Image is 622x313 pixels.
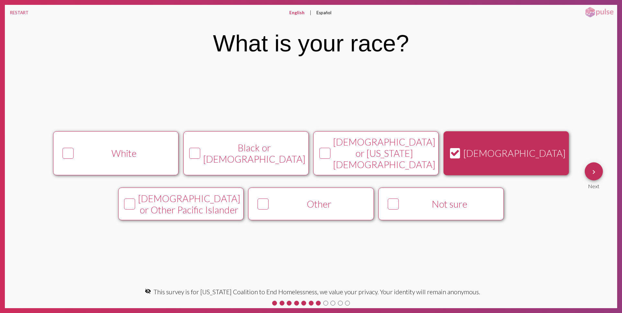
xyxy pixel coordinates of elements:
div: White [76,147,172,159]
button: Next Question [585,162,603,180]
button: White [53,131,179,175]
div: [DEMOGRAPHIC_DATA] or Other Pacific Islander [138,193,240,215]
button: [DEMOGRAPHIC_DATA] or Other Pacific Islander [118,188,244,220]
button: [DEMOGRAPHIC_DATA] [443,131,569,175]
mat-icon: Next Question [590,168,598,176]
button: RESTART [5,5,34,20]
div: What is your race? [213,30,409,57]
div: [DEMOGRAPHIC_DATA] [463,147,566,159]
button: [DEMOGRAPHIC_DATA] or [US_STATE][DEMOGRAPHIC_DATA] [313,131,439,175]
div: [DEMOGRAPHIC_DATA] or [US_STATE][DEMOGRAPHIC_DATA] [333,136,435,170]
mat-icon: visibility_off [145,288,151,294]
button: Other [248,188,374,220]
div: Next [585,180,603,189]
img: pulsehorizontalsmall.png [583,6,616,18]
button: Español [311,5,337,20]
div: Not sure [401,198,497,210]
button: Black or [DEMOGRAPHIC_DATA] [183,131,309,175]
div: Black or [DEMOGRAPHIC_DATA] [203,142,305,165]
button: Not sure [378,188,504,220]
span: This survey is for [US_STATE] Coalition to End Homelessness, we value your privacy. Your identity... [154,288,480,296]
div: Other [271,198,367,210]
button: English [284,5,310,20]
